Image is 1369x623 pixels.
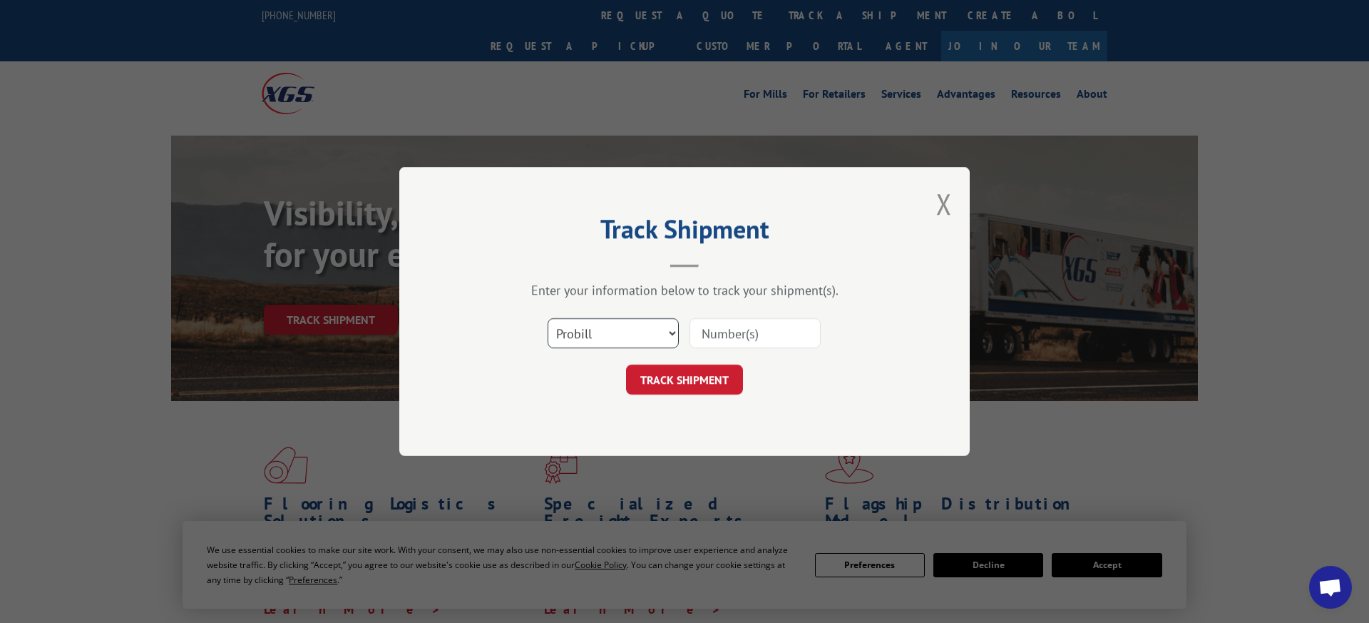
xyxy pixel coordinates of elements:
div: Open chat [1309,566,1352,609]
input: Number(s) [689,318,821,348]
button: Close modal [936,185,952,223]
div: Enter your information below to track your shipment(s). [471,282,898,298]
h2: Track Shipment [471,219,898,246]
button: TRACK SHIPMENT [626,365,743,395]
